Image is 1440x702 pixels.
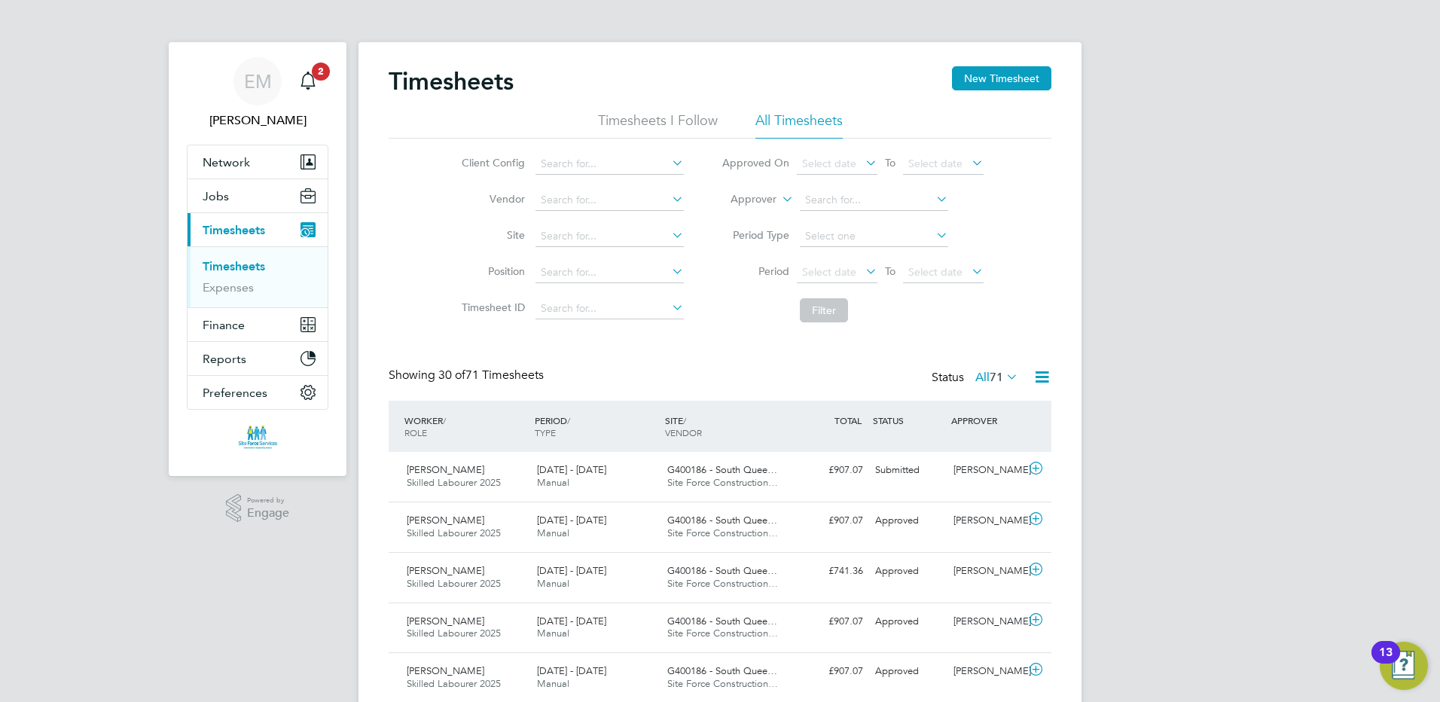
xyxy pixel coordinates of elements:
span: TOTAL [834,414,862,426]
button: Jobs [188,179,328,212]
span: G400186 - South Quee… [667,463,777,476]
span: Site Force Construction… [667,577,778,590]
li: Timesheets I Follow [598,111,718,139]
span: 30 of [438,368,465,383]
span: Site Force Construction… [667,627,778,639]
div: Status [932,368,1021,389]
div: Timesheets [188,246,328,307]
span: 71 [990,370,1003,385]
span: Skilled Labourer 2025 [407,577,501,590]
span: Manual [537,476,569,489]
div: APPROVER [947,407,1026,434]
span: VENDOR [665,426,702,438]
span: [PERSON_NAME] [407,463,484,476]
div: Submitted [869,458,947,483]
span: [PERSON_NAME] [407,514,484,526]
span: EM [244,72,272,91]
div: [PERSON_NAME] [947,559,1026,584]
span: [DATE] - [DATE] [537,514,606,526]
span: To [880,261,900,281]
li: All Timesheets [755,111,843,139]
label: Site [457,228,525,242]
input: Search for... [535,298,684,319]
span: / [567,414,570,426]
div: Showing [389,368,547,383]
label: All [975,370,1018,385]
div: £741.36 [791,559,869,584]
span: 2 [312,63,330,81]
label: Position [457,264,525,278]
span: [DATE] - [DATE] [537,615,606,627]
button: Preferences [188,376,328,409]
span: [PERSON_NAME] [407,564,484,577]
span: 71 Timesheets [438,368,544,383]
span: Select date [802,157,856,170]
div: Approved [869,609,947,634]
label: Client Config [457,156,525,169]
span: Finance [203,318,245,332]
span: [DATE] - [DATE] [537,564,606,577]
span: G400186 - South Quee… [667,514,777,526]
div: WORKER [401,407,531,446]
div: [PERSON_NAME] [947,508,1026,533]
a: Timesheets [203,259,265,273]
input: Search for... [535,190,684,211]
input: Search for... [535,262,684,283]
label: Approved On [722,156,789,169]
span: Site Force Construction… [667,526,778,539]
a: Powered byEngage [226,494,290,523]
span: [PERSON_NAME] [407,615,484,627]
button: Open Resource Center, 13 new notifications [1380,642,1428,690]
span: Skilled Labourer 2025 [407,476,501,489]
span: Skilled Labourer 2025 [407,526,501,539]
button: Filter [800,298,848,322]
div: Approved [869,559,947,584]
div: £907.07 [791,508,869,533]
span: Manual [537,526,569,539]
button: Network [188,145,328,179]
span: / [443,414,446,426]
input: Select one [800,226,948,247]
div: [PERSON_NAME] [947,609,1026,634]
a: 2 [293,57,323,105]
a: Go to home page [187,425,328,449]
span: Select date [908,265,963,279]
div: Approved [869,508,947,533]
button: New Timesheet [952,66,1051,90]
div: PERIOD [531,407,661,446]
span: G400186 - South Quee… [667,615,777,627]
div: STATUS [869,407,947,434]
label: Timesheet ID [457,301,525,314]
span: Manual [537,677,569,690]
div: SITE [661,407,792,446]
label: Approver [709,192,776,207]
span: Preferences [203,386,267,400]
input: Search for... [800,190,948,211]
span: TYPE [535,426,556,438]
div: £907.07 [791,458,869,483]
span: G400186 - South Quee… [667,564,777,577]
span: Timesheets [203,223,265,237]
span: Skilled Labourer 2025 [407,677,501,690]
span: Engage [247,507,289,520]
h2: Timesheets [389,66,514,96]
button: Finance [188,308,328,341]
span: Select date [802,265,856,279]
span: Reports [203,352,246,366]
span: [DATE] - [DATE] [537,463,606,476]
label: Period Type [722,228,789,242]
span: Powered by [247,494,289,507]
input: Search for... [535,154,684,175]
span: Eliza McCallum [187,111,328,130]
span: [DATE] - [DATE] [537,664,606,677]
span: Manual [537,627,569,639]
span: [PERSON_NAME] [407,664,484,677]
span: Manual [537,577,569,590]
div: £907.07 [791,659,869,684]
span: Network [203,155,250,169]
div: Approved [869,659,947,684]
span: G400186 - South Quee… [667,664,777,677]
span: Site Force Construction… [667,476,778,489]
span: Jobs [203,189,229,203]
a: EM[PERSON_NAME] [187,57,328,130]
